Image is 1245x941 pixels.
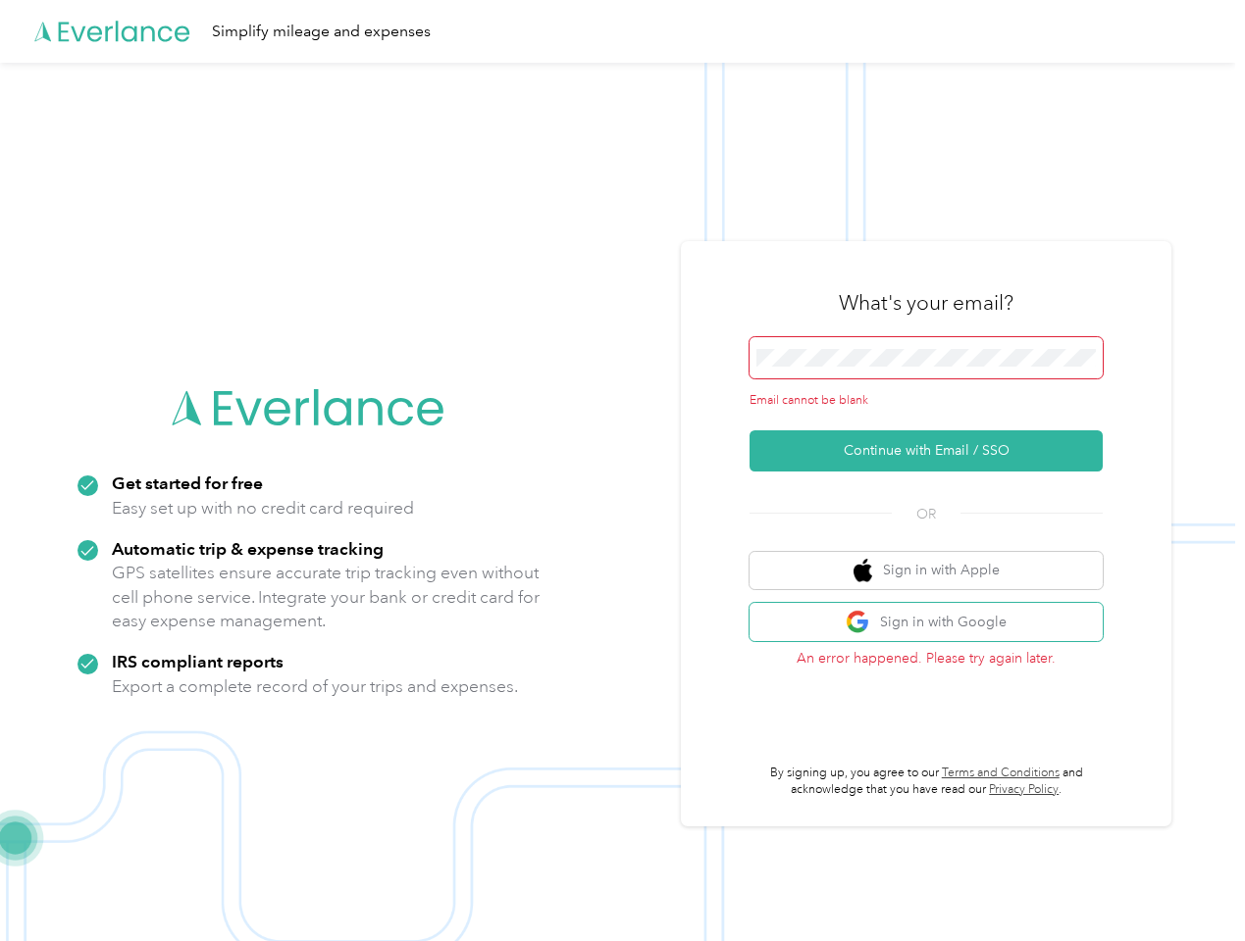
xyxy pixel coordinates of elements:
button: google logoSign in with Google [750,603,1103,641]
strong: Automatic trip & expense tracking [112,538,384,559]
span: OR [892,504,960,524]
h3: What's your email? [839,289,1013,317]
button: Continue with Email / SSO [750,430,1103,471]
p: Export a complete record of your trips and expenses. [112,674,518,699]
div: Simplify mileage and expenses [212,20,431,44]
p: An error happened. Please try again later. [750,648,1103,669]
a: Privacy Policy [989,782,1059,797]
div: Email cannot be blank [750,392,1103,410]
img: google logo [846,610,870,634]
img: apple logo [854,559,873,583]
p: By signing up, you agree to our and acknowledge that you have read our . [750,765,1103,799]
strong: IRS compliant reports [112,651,284,671]
button: apple logoSign in with Apple [750,552,1103,590]
a: Terms and Conditions [942,766,1060,780]
p: GPS satellites ensure accurate trip tracking even without cell phone service. Integrate your bank... [112,561,541,633]
strong: Get started for free [112,472,263,493]
p: Easy set up with no credit card required [112,496,414,520]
